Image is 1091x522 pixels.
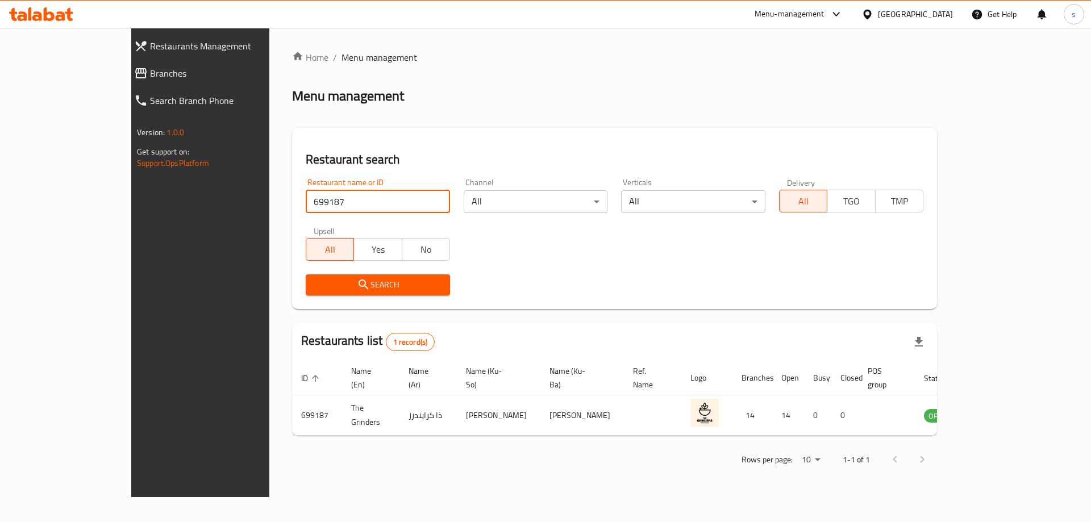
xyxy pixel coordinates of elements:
[306,238,354,261] button: All
[399,395,457,436] td: ذا كرايندرز
[466,364,527,391] span: Name (Ku-So)
[301,371,323,385] span: ID
[732,395,772,436] td: 14
[125,87,314,114] a: Search Branch Phone
[125,60,314,87] a: Branches
[386,337,435,348] span: 1 record(s)
[342,395,399,436] td: The Grinders
[306,190,450,213] input: Search for restaurant name or ID..
[386,333,435,351] div: Total records count
[315,278,441,292] span: Search
[150,94,305,107] span: Search Branch Phone
[402,238,450,261] button: No
[306,151,923,168] h2: Restaurant search
[831,395,859,436] td: 0
[784,193,823,210] span: All
[779,190,827,212] button: All
[292,361,1014,436] table: enhanced table
[314,227,335,235] label: Upsell
[306,274,450,295] button: Search
[333,51,337,64] li: /
[1072,8,1076,20] span: s
[880,193,919,210] span: TMP
[409,364,443,391] span: Name (Ar)
[342,51,417,64] span: Menu management
[407,241,445,258] span: No
[843,453,870,467] p: 1-1 of 1
[150,66,305,80] span: Branches
[924,371,961,385] span: Status
[924,409,952,423] div: OPEN
[690,399,719,427] img: The Grinders
[831,361,859,395] th: Closed
[755,7,825,21] div: Menu-management
[150,39,305,53] span: Restaurants Management
[353,238,402,261] button: Yes
[137,144,189,159] span: Get support on:
[797,452,825,469] div: Rows per page:
[137,125,165,140] span: Version:
[732,361,772,395] th: Branches
[772,395,804,436] td: 14
[804,361,831,395] th: Busy
[549,364,610,391] span: Name (Ku-Ba)
[742,453,793,467] p: Rows per page:
[292,51,937,64] nav: breadcrumb
[875,190,923,212] button: TMP
[166,125,184,140] span: 1.0.0
[464,190,608,213] div: All
[311,241,349,258] span: All
[633,364,668,391] span: Ref. Name
[924,410,952,423] span: OPEN
[681,361,732,395] th: Logo
[540,395,624,436] td: [PERSON_NAME]
[292,87,404,105] h2: Menu management
[905,328,932,356] div: Export file
[804,395,831,436] td: 0
[827,190,875,212] button: TGO
[457,395,540,436] td: [PERSON_NAME]
[351,364,386,391] span: Name (En)
[772,361,804,395] th: Open
[832,193,871,210] span: TGO
[787,178,815,186] label: Delivery
[125,32,314,60] a: Restaurants Management
[301,332,435,351] h2: Restaurants list
[359,241,397,258] span: Yes
[868,364,901,391] span: POS group
[621,190,765,213] div: All
[878,8,953,20] div: [GEOGRAPHIC_DATA]
[137,156,209,170] a: Support.OpsPlatform
[292,395,342,436] td: 699187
